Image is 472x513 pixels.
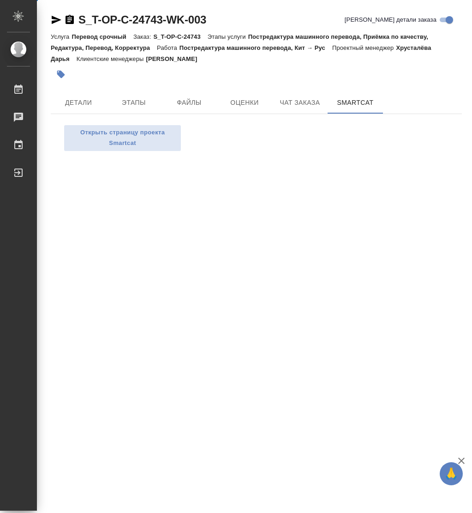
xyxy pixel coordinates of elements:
[51,33,72,40] p: Услуга
[345,15,436,24] span: [PERSON_NAME] детали заказа
[112,97,156,109] span: Этапы
[167,97,211,109] span: Файлы
[64,125,181,151] button: Открыть страницу проекта Smartcat
[333,97,377,109] span: SmartCat
[222,97,267,109] span: Оценки
[157,44,179,51] p: Работа
[133,33,153,40] p: Заказ:
[64,14,75,25] button: Скопировать ссылку
[153,33,207,40] p: S_T-OP-C-24743
[208,33,248,40] p: Этапы услуги
[440,462,463,485] button: 🙏
[51,44,431,62] p: Хрусталёва Дарья
[332,44,396,51] p: Проектный менеджер
[146,55,204,62] p: [PERSON_NAME]
[51,14,62,25] button: Скопировать ссылку для ЯМессенджера
[69,127,176,149] span: Открыть страницу проекта Smartcat
[179,44,332,51] p: Постредактура машинного перевода, Кит → Рус
[72,33,133,40] p: Перевод срочный
[278,97,322,109] span: Чат заказа
[56,97,101,109] span: Детали
[51,64,71,84] button: Добавить тэг
[77,55,146,62] p: Клиентские менеджеры
[443,464,459,483] span: 🙏
[78,13,206,26] a: S_T-OP-C-24743-WK-003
